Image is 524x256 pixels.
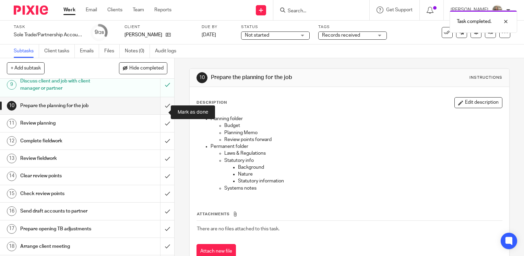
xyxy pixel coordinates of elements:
a: Emails [80,44,99,58]
span: There are no files attached to this task. [197,227,279,231]
div: 17 [7,224,16,234]
a: Team [133,7,144,13]
p: Systems notes [224,185,502,192]
a: Reports [154,7,171,13]
p: Budget [224,122,502,129]
span: Records received [322,33,360,38]
a: Work [63,7,75,13]
a: Client tasks [44,44,75,58]
a: Clients [107,7,122,13]
div: 16 [7,206,16,216]
div: 13 [7,154,16,163]
label: Status [241,24,310,30]
p: Laws & Regulations [224,150,502,157]
label: Client [124,24,193,30]
div: 11 [7,119,16,128]
p: Background [238,164,502,171]
small: /28 [98,31,104,35]
h1: Prepare opening TB adjustments [20,224,109,234]
span: Hide completed [129,66,164,71]
button: + Add subtask [7,62,45,74]
h1: Prepare the planning for the job [211,74,364,81]
div: 18 [7,242,16,251]
h1: Check review points [20,189,109,199]
h1: Complete fieldwork [20,136,109,146]
p: Nature [238,171,502,178]
a: Files [104,44,120,58]
div: 9 [7,80,16,90]
h1: Prepare the planning for the job [20,101,109,111]
div: 10 [7,101,16,111]
p: Planning folder [211,115,502,122]
div: Instructions [469,75,502,80]
label: Task [14,24,82,30]
p: Task completed. [457,18,491,25]
a: Subtasks [14,44,39,58]
div: 12 [7,136,16,146]
div: 9 [95,28,104,36]
h1: Review planning [20,118,109,128]
div: Sole Trade/Partnership Accounts [14,31,82,38]
a: Audit logs [155,44,181,58]
button: Hide completed [119,62,167,74]
h1: Arrange client meeting [20,241,109,252]
p: Statutory info [224,157,502,164]
p: Permanent folder [211,143,502,150]
h1: Clear review points [20,171,109,181]
h1: Discuss client and job with client manager or partner [20,76,109,93]
p: Planning Memo [224,129,502,136]
img: Pixie [14,5,48,15]
a: Email [86,7,97,13]
a: Notes (0) [125,44,150,58]
div: 15 [7,189,16,199]
span: [DATE] [202,33,216,37]
button: Edit description [454,97,502,108]
p: Review points forward [224,136,502,143]
p: [PERSON_NAME] [124,31,162,38]
img: pic.png [492,5,503,16]
div: 10 [196,72,207,83]
p: Statutory information [238,178,502,184]
h1: Review fieldwork [20,153,109,164]
div: 14 [7,171,16,181]
span: Not started [245,33,269,38]
p: Description [196,100,227,105]
h1: Send draft accounts to partner [20,206,109,216]
span: Attachments [197,212,230,216]
label: Due by [202,24,233,30]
